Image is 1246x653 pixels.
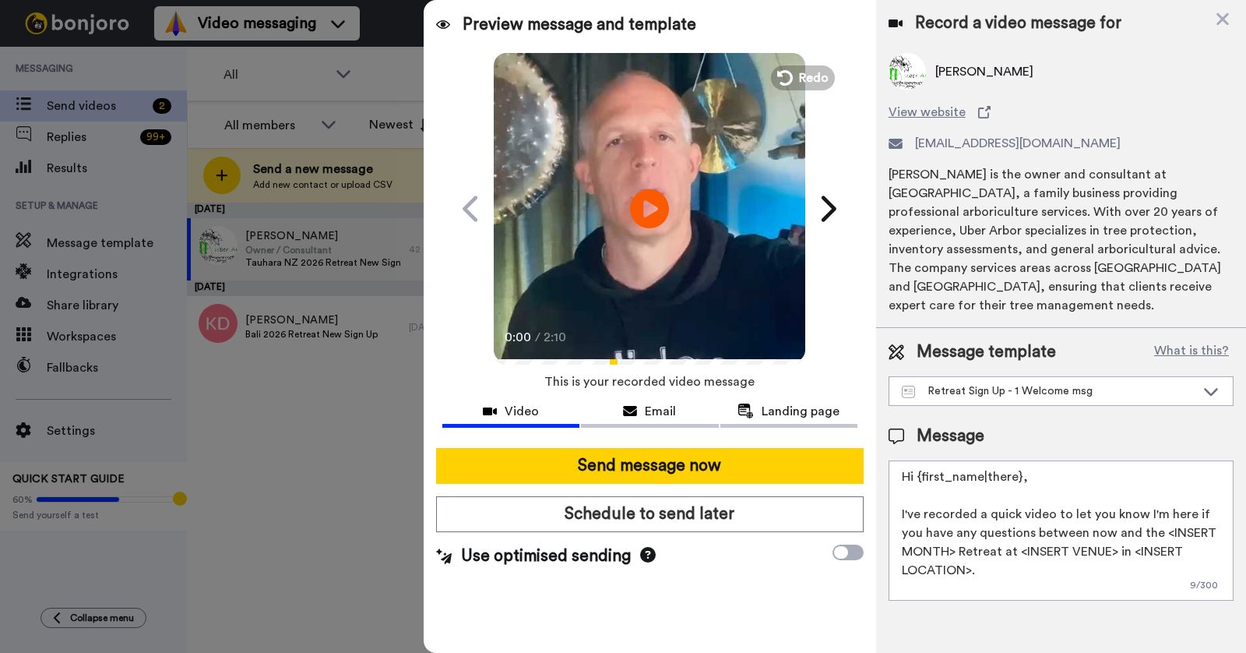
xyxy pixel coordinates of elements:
textarea: Hi {first_name|there}, I've recorded a quick video to let you know I'm here if you have any quest... [889,461,1234,601]
button: Send message now [436,448,864,484]
span: / [535,328,540,347]
span: 0:00 [505,328,532,347]
span: Email [645,402,676,421]
span: [EMAIL_ADDRESS][DOMAIN_NAME] [915,134,1121,153]
span: Message template [917,341,1056,364]
span: Landing page [762,402,839,421]
span: Video [505,402,539,421]
span: 2:10 [544,328,571,347]
button: What is this? [1149,341,1234,364]
a: View website [889,103,1234,122]
span: Use optimised sending [461,545,631,568]
div: [PERSON_NAME] is the owner and consultant at [GEOGRAPHIC_DATA], a family business providing profe... [889,165,1234,315]
div: Retreat Sign Up - 1 Welcome msg [902,383,1195,399]
img: Message-temps.svg [902,386,915,398]
span: This is your recorded video message [544,365,755,399]
button: Schedule to send later [436,496,864,532]
span: View website [889,103,966,122]
span: Message [917,425,984,448]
